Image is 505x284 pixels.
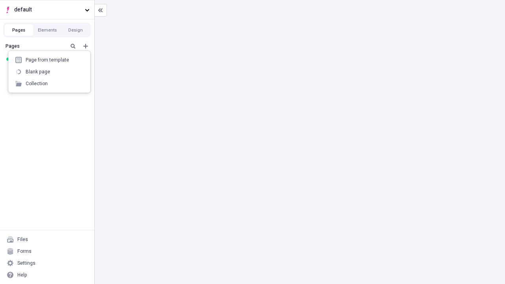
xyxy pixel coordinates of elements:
button: Design [62,24,90,36]
button: Add new [81,41,90,51]
div: Help [17,272,27,278]
div: Blank page [26,69,50,75]
div: Collection [26,80,48,87]
div: Files [17,236,28,243]
div: Settings [17,260,36,266]
button: Elements [33,24,62,36]
span: default [14,6,82,14]
button: Pages [5,24,33,36]
div: Forms [17,248,32,254]
div: Page from template [26,57,69,63]
div: Pages [6,43,65,49]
